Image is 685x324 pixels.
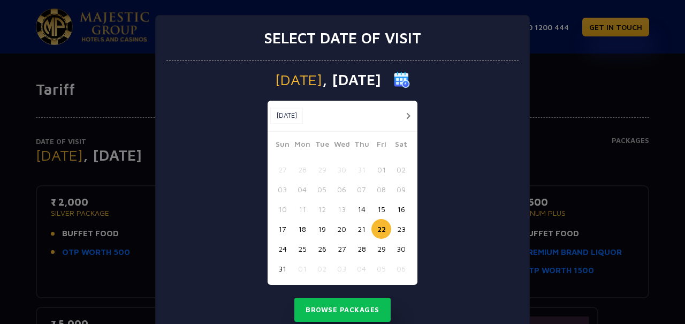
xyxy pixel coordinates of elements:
[272,219,292,239] button: 17
[270,108,303,124] button: [DATE]
[272,138,292,153] span: Sun
[272,199,292,219] button: 10
[332,179,352,199] button: 06
[391,160,411,179] button: 02
[292,219,312,239] button: 18
[312,179,332,199] button: 05
[332,138,352,153] span: Wed
[312,160,332,179] button: 29
[292,179,312,199] button: 04
[371,199,391,219] button: 15
[371,219,391,239] button: 22
[292,239,312,259] button: 25
[292,259,312,278] button: 01
[391,239,411,259] button: 30
[352,138,371,153] span: Thu
[371,239,391,259] button: 29
[332,160,352,179] button: 30
[292,199,312,219] button: 11
[391,138,411,153] span: Sat
[391,259,411,278] button: 06
[272,160,292,179] button: 27
[292,138,312,153] span: Mon
[352,179,371,199] button: 07
[371,138,391,153] span: Fri
[312,239,332,259] button: 26
[391,219,411,239] button: 23
[371,259,391,278] button: 05
[371,179,391,199] button: 08
[352,219,371,239] button: 21
[264,29,421,47] h3: Select date of visit
[312,138,332,153] span: Tue
[391,179,411,199] button: 09
[332,219,352,239] button: 20
[312,199,332,219] button: 12
[272,239,292,259] button: 24
[272,259,292,278] button: 31
[292,160,312,179] button: 28
[391,199,411,219] button: 16
[371,160,391,179] button: 01
[332,259,352,278] button: 03
[394,72,410,88] img: calender icon
[312,219,332,239] button: 19
[352,239,371,259] button: 28
[352,160,371,179] button: 31
[275,72,322,87] span: [DATE]
[294,298,391,322] button: Browse Packages
[272,179,292,199] button: 03
[322,72,381,87] span: , [DATE]
[312,259,332,278] button: 02
[352,199,371,219] button: 14
[352,259,371,278] button: 04
[332,239,352,259] button: 27
[332,199,352,219] button: 13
